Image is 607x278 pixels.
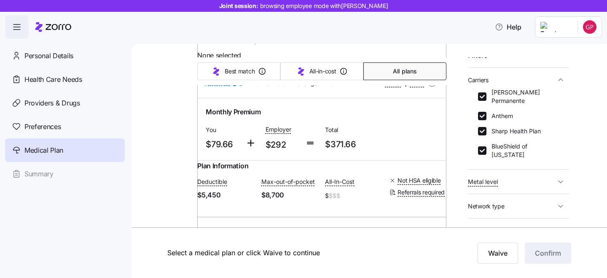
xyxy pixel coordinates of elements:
span: Best match [225,67,255,76]
span: $5,450 [197,190,255,200]
span: All plans [393,67,416,76]
button: Help [488,19,528,35]
span: $371.66 [325,138,378,151]
span: Network type [468,202,505,211]
a: Personal Details [5,44,125,67]
a: Summary [5,162,125,186]
span: Waive [488,248,508,258]
span: $8,700 [261,190,319,200]
span: Personal Details [24,51,73,61]
span: All-In-Cost [325,178,355,186]
span: Total [325,126,378,134]
span: Metal level [468,178,498,186]
span: Max-out-of-pocket [261,178,315,186]
span: $$$ [329,192,340,200]
span: None selected [197,50,446,61]
div: Select a medical plan or click Waive to continue [167,248,434,258]
span: Deductible [197,178,227,186]
a: Preferences [5,115,125,138]
div: | [377,78,424,88]
span: You [206,126,239,134]
label: Anthem [486,112,513,120]
span: Providers & Drugs [24,98,80,108]
button: Metal level [468,173,569,190]
span: Confirm [535,248,561,258]
div: Carriers [468,88,569,166]
span: $ [325,190,382,202]
button: Waive [478,243,518,264]
label: BlueShield of [US_STATE] [486,142,559,159]
label: Sharp Health Plan [486,127,541,135]
img: 4e7b6a5c4ed394a8fa6c4bdbe2c5807b [583,20,596,34]
button: Carriers [468,71,569,89]
a: Providers & Drugs [5,91,125,115]
label: [PERSON_NAME] Permanente [486,88,559,105]
span: Plan Information [197,161,248,171]
span: Not HSA eligible [398,176,441,185]
span: Help [495,22,521,32]
span: browsing employee mode with [PERSON_NAME] [260,2,388,10]
span: Carriers [468,76,489,84]
button: Confirm [525,243,571,264]
span: Monthly Premium [206,107,261,117]
span: Health Care Needs [24,74,82,85]
img: Employer logo [540,22,571,32]
a: Medical Plan [5,138,125,162]
button: HSA [468,222,569,239]
button: Network type [468,197,569,215]
span: Preferences [24,121,61,132]
span: $292 [266,138,298,152]
span: Employer [266,125,291,134]
span: $79.66 [206,138,239,151]
a: Health Care Needs [5,67,125,91]
span: Referrals required [398,188,445,197]
span: All-in-cost [309,67,336,76]
span: Medical Plan [24,145,63,156]
span: Joint session: [219,2,388,10]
